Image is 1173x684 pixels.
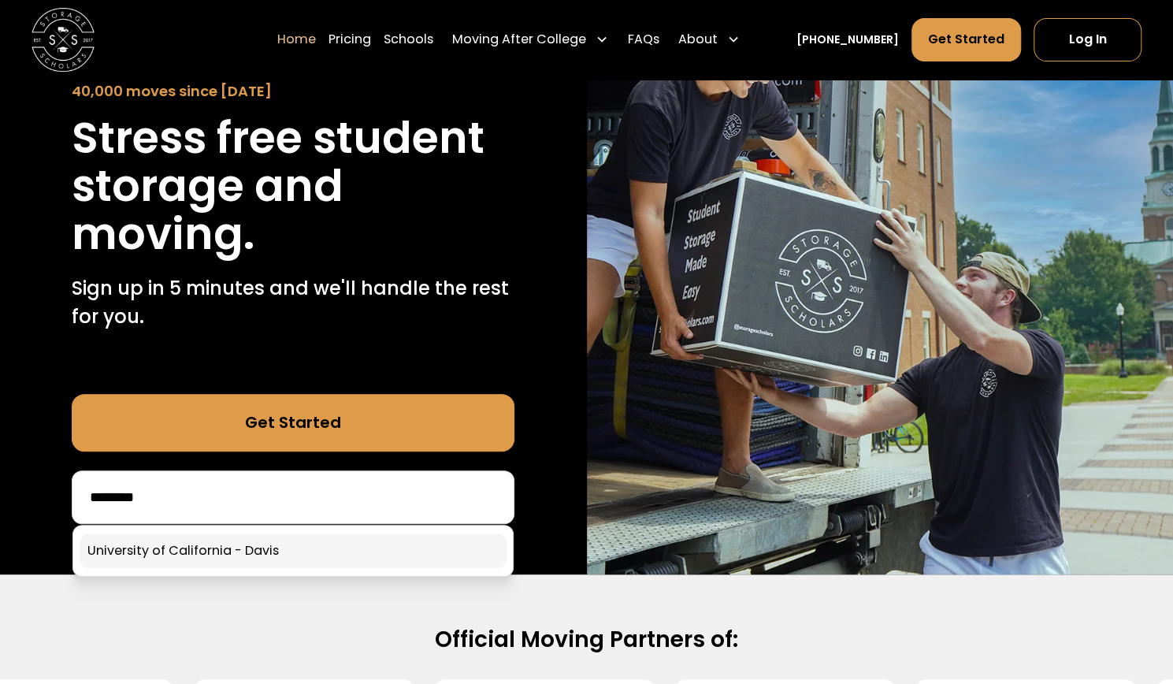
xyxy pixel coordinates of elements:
img: Storage Scholars main logo [32,8,95,71]
div: Moving After College [446,17,614,61]
h1: Stress free student storage and moving. [72,114,514,258]
a: [PHONE_NUMBER] [796,32,899,48]
p: Sign up in 5 minutes and we'll handle the rest for you. [72,274,514,331]
div: 40,000 moves since [DATE] [72,80,514,102]
a: Pricing [329,17,371,61]
div: About [678,30,718,49]
div: About [672,17,746,61]
div: Moving After College [452,30,586,49]
a: Get Started [911,18,1021,61]
a: Home [277,17,316,61]
a: FAQs [627,17,659,61]
a: Get Started [72,394,514,451]
a: Schools [384,17,433,61]
h2: Official Moving Partners of: [80,625,1093,654]
a: Log In [1034,18,1141,61]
